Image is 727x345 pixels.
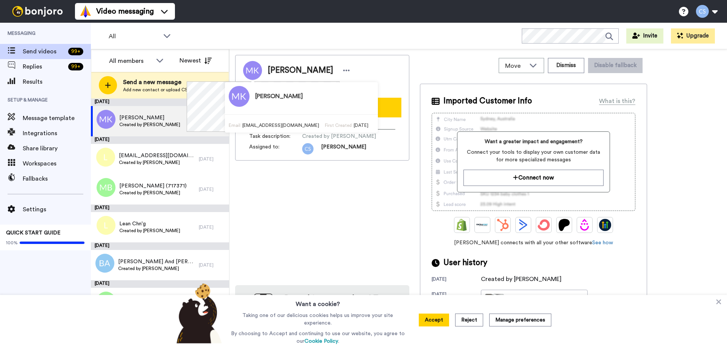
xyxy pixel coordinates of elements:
span: Replies [23,62,65,71]
img: df.png [97,292,115,311]
div: [DATE] [91,242,229,250]
span: [PERSON_NAME] [321,143,366,155]
span: Created by [PERSON_NAME] [118,265,195,272]
div: [DATE] [199,262,225,268]
img: Image of Mansi Khandhar [243,61,262,80]
span: Created by [PERSON_NAME] [302,133,376,140]
div: [DATE] [199,224,225,230]
button: Disable fallback [588,58,643,73]
img: 0303a34b-51b8-4a3b-92af-172277264d75-thumb.jpg [485,294,504,313]
img: download [243,293,273,334]
img: l.png [96,148,115,167]
button: Invite [626,28,663,44]
div: [DATE] [91,136,229,144]
img: Drip [579,219,591,231]
button: Dismiss [548,58,584,73]
div: [DATE] [199,186,225,192]
button: Upgrade [671,28,715,44]
span: Fallbacks [23,174,91,183]
span: Integrations [23,129,91,138]
span: [PERSON_NAME] (717371) [119,182,187,190]
h4: Record from your phone! Try our app [DATE] [281,293,402,314]
button: Accept [419,314,449,326]
img: GoHighLevel [599,219,611,231]
span: Video messaging [96,6,154,17]
div: [DATE] [569,294,583,313]
span: First Created [325,123,352,128]
span: Move [505,61,526,70]
div: [DATE] [91,205,229,212]
div: [DATE] [91,98,229,106]
span: Created by [PERSON_NAME] [119,190,187,196]
span: Send a new message [123,78,191,87]
h3: [PERSON_NAME] [255,93,303,100]
span: [DATE] [354,123,368,128]
span: [PERSON_NAME] [268,65,333,76]
span: QUICK START GUIDE [6,230,61,236]
img: ConvertKit [538,219,550,231]
a: Cookie Policy [304,339,338,344]
span: All [109,32,159,41]
img: Patreon [558,219,570,231]
a: See how [592,240,613,245]
div: 99 + [68,48,83,55]
img: Hubspot [497,219,509,231]
button: Manage preferences [489,314,551,326]
span: Lean Chn'g [119,220,180,228]
span: Want a greater impact and engagement? [463,138,603,145]
p: By choosing to Accept and continuing to use our website, you agree to our . [229,330,407,345]
div: [DATE] [199,156,225,162]
img: mk.png [97,110,115,129]
button: Newest [174,53,217,68]
img: Image of Mansi Khandhar [229,86,250,107]
span: [EMAIL_ADDRESS][DOMAIN_NAME] [242,123,319,128]
span: Email [229,123,240,128]
img: Ontraport [476,219,488,231]
img: mb.png [97,178,115,197]
h3: Want a cookie? [296,295,340,309]
span: Task description : [249,133,302,140]
span: Settings [23,205,91,214]
div: All members [109,56,152,66]
span: Share library [23,144,91,153]
span: [EMAIL_ADDRESS][DOMAIN_NAME] [119,152,195,159]
div: Created by [PERSON_NAME] [481,275,562,284]
img: Shopify [456,219,468,231]
img: bj-logo-header-white.svg [9,6,66,17]
img: bear-with-cookie.png [170,283,226,343]
span: [PERSON_NAME] And [PERSON_NAME] ([PERSON_NAME]) [PERSON_NAME] (700043) [118,258,195,265]
button: Reject [455,314,483,326]
div: What is this? [599,97,635,106]
span: Send videos [23,47,65,56]
span: Message template [23,114,91,123]
span: Assigned to: [249,143,302,155]
div: [DATE] [432,291,481,317]
span: Workspaces [23,159,91,168]
span: [PERSON_NAME] connects with all your other software [432,239,635,247]
a: By[PERSON_NAME][DATE] [481,290,588,317]
span: Results [23,77,91,86]
span: Created by [PERSON_NAME] [119,159,195,165]
button: Connect now [463,170,603,186]
span: Created by [PERSON_NAME] [119,228,180,234]
span: Created by [PERSON_NAME] [119,122,180,128]
span: [PERSON_NAME] [119,114,180,122]
img: l.png [97,216,115,235]
img: ActiveCampaign [517,219,529,231]
span: Imported Customer Info [443,95,532,107]
div: 99 + [68,63,83,70]
span: Connect your tools to display your own customer data for more specialized messages [463,148,603,164]
img: vm-color.svg [80,5,92,17]
img: ba.png [95,254,114,273]
p: Taking one of our delicious cookies helps us improve your site experience. [229,312,407,327]
span: User history [443,257,487,269]
span: 100% [6,240,18,246]
span: Add new contact or upload CSV [123,87,191,93]
img: abaa78ef-3116-401b-85db-c86cf1123296.png [302,143,314,155]
div: [DATE] [91,280,229,288]
div: [DATE] [432,276,481,284]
